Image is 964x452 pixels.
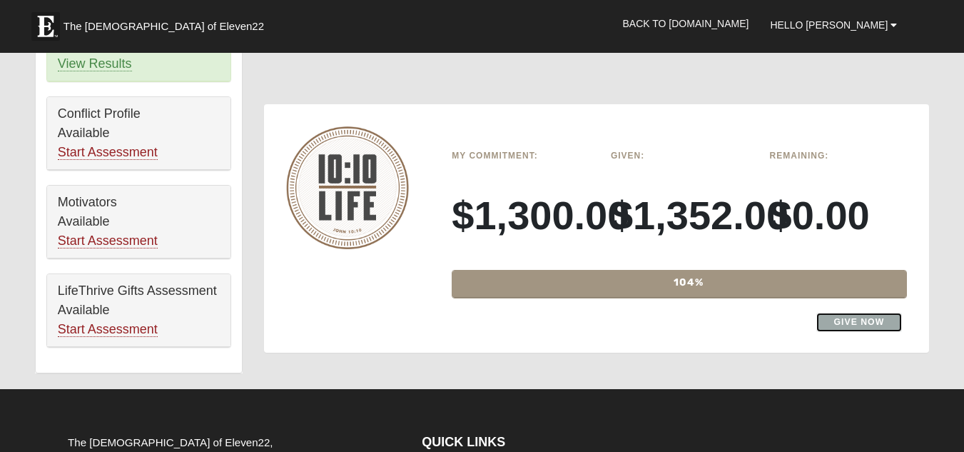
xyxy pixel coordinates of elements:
[770,151,908,161] h6: Remaining:
[422,435,613,451] h4: QUICK LINKS
[286,126,410,249] img: 10-10-Life-logo-round-no-scripture.png
[452,271,924,298] div: 104%
[24,5,310,41] a: The [DEMOGRAPHIC_DATA] of Eleven22
[64,19,264,34] span: The [DEMOGRAPHIC_DATA] of Eleven22
[58,56,132,71] a: View Results
[47,274,230,347] div: LifeThrive Gifts Assessment Available
[452,151,589,161] h6: My Commitment:
[611,151,749,161] h6: Given:
[612,6,760,41] a: Back to [DOMAIN_NAME]
[816,313,903,332] a: Give Now
[31,12,60,41] img: Eleven22 logo
[47,97,230,170] div: Conflict Profile Available
[58,233,158,248] a: Start Assessment
[759,7,908,43] a: Hello [PERSON_NAME]
[58,145,158,160] a: Start Assessment
[452,191,589,239] h3: $1,300.00
[770,19,888,31] span: Hello [PERSON_NAME]
[58,322,158,337] a: Start Assessment
[47,186,230,258] div: Motivators Available
[770,191,908,239] h3: $0.00
[611,191,749,239] h3: $1,352.00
